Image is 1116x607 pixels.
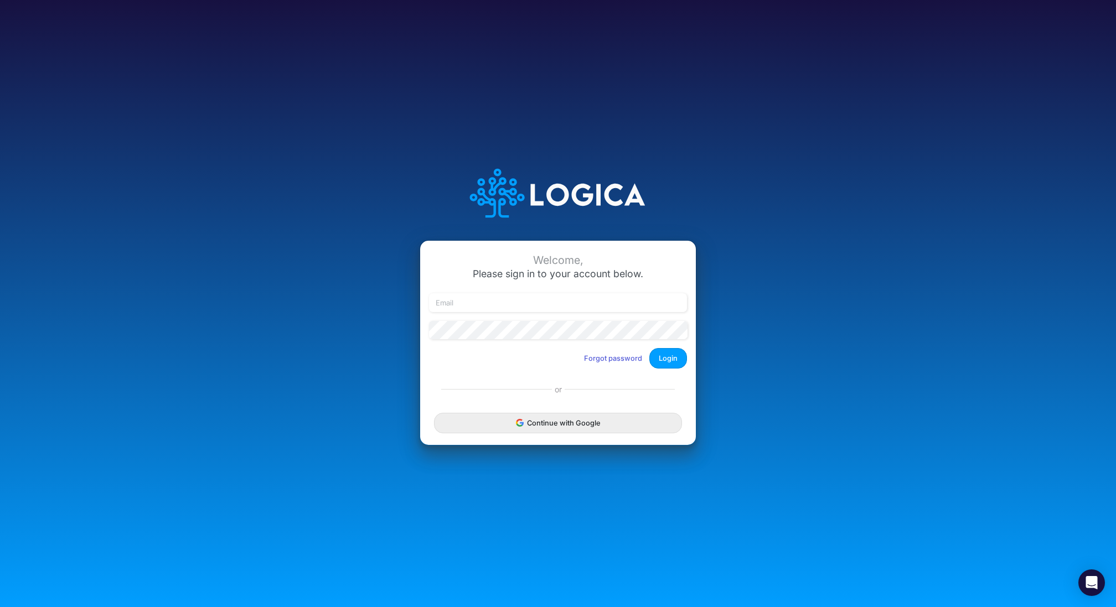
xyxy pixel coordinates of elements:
[429,293,687,312] input: Email
[577,349,649,367] button: Forgot password
[473,268,643,279] span: Please sign in to your account below.
[649,348,687,369] button: Login
[1078,569,1105,596] div: Open Intercom Messenger
[434,413,682,433] button: Continue with Google
[429,254,687,267] div: Welcome,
